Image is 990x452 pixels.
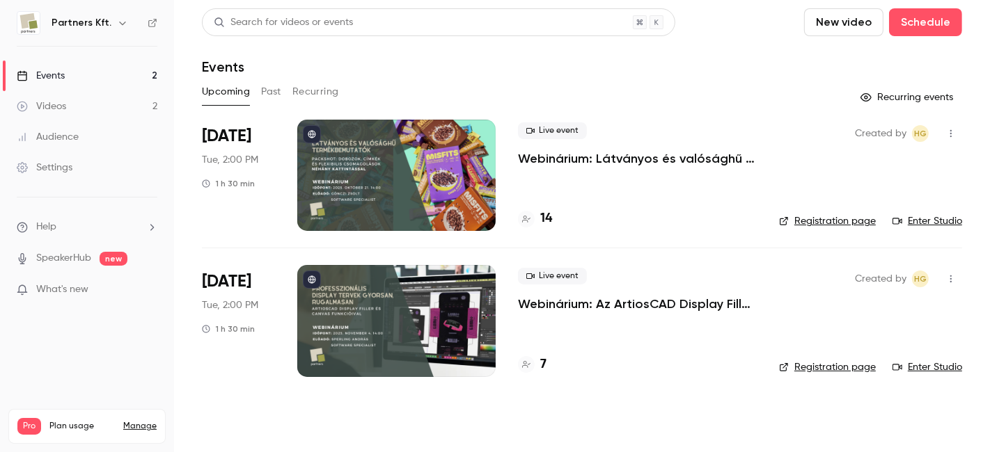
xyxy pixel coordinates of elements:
h6: Partners Kft. [52,16,111,30]
span: What's new [36,282,88,297]
button: Upcoming [202,81,250,103]
a: 7 [518,355,547,374]
a: Enter Studio [893,214,962,228]
span: [DATE] [202,271,251,293]
button: Past [261,81,281,103]
a: 14 [518,209,552,228]
button: Schedule [889,8,962,36]
span: Help [36,220,56,234]
div: 1 h 30 min [202,323,255,334]
button: New video [804,8,883,36]
span: Pro [17,418,41,435]
li: help-dropdown-opener [17,220,157,234]
h4: 7 [540,355,547,374]
button: Recurring [292,81,339,103]
span: Hajnal Gönczi [912,271,929,287]
span: Created by [855,125,906,142]
div: Audience [17,130,79,144]
h4: 14 [540,209,552,228]
span: HG [914,271,927,287]
div: 1 h 30 min [202,178,255,189]
span: new [100,252,127,266]
a: Registration page [779,214,876,228]
a: Manage [123,421,157,432]
img: Partners Kft. [17,12,40,34]
iframe: Noticeable Trigger [141,284,157,296]
button: Recurring events [854,86,962,108]
a: Webinárium: Az ArtiosCAD Display Filler és Canvas újdonságairól ([DATE] 14:00) [518,296,757,312]
a: SpeakerHub [36,251,91,266]
span: [DATE] [202,125,251,147]
div: Settings [17,161,72,175]
div: Events [17,69,65,83]
span: Hajnal Gönczi [912,125,929,142]
a: Webinárium: Látványos és valósághű termékbemutatók - Packshot-tal (2025. október 21., 14:00) [518,150,757,167]
span: Created by [855,271,906,287]
div: Search for videos or events [214,15,353,30]
span: Live event [518,122,587,139]
span: Live event [518,268,587,284]
span: HG [914,125,927,142]
div: Videos [17,99,66,113]
span: Plan usage [49,421,115,432]
span: Tue, 2:00 PM [202,153,258,167]
div: Oct 21 Tue, 2:00 PM (Europe/Budapest) [202,120,275,231]
a: Enter Studio [893,360,962,374]
div: Nov 4 Tue, 2:00 PM (Europe/Budapest) [202,265,275,376]
a: Registration page [779,360,876,374]
span: Tue, 2:00 PM [202,298,258,312]
h1: Events [202,58,244,75]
